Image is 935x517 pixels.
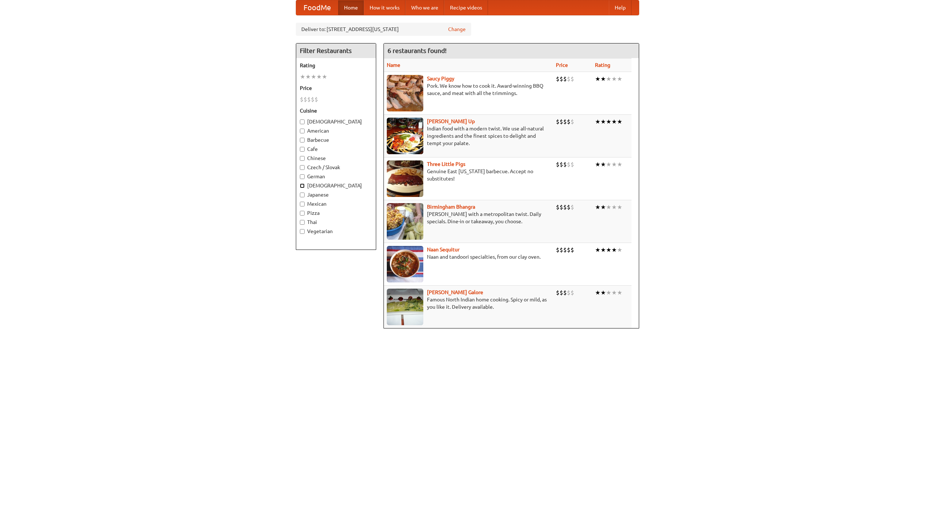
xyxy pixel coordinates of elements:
[300,73,305,81] li: ★
[606,246,611,254] li: ★
[570,246,574,254] li: $
[300,147,305,152] input: Cafe
[560,203,563,211] li: $
[600,75,606,83] li: ★
[560,118,563,126] li: $
[567,246,570,254] li: $
[300,220,305,225] input: Thai
[556,118,560,126] li: $
[563,160,567,168] li: $
[427,76,454,81] a: Saucy Piggy
[387,75,423,111] img: saucy.jpg
[387,203,423,240] img: bhangra.jpg
[300,218,372,226] label: Thai
[300,129,305,133] input: American
[311,95,314,103] li: $
[300,127,372,134] label: American
[387,289,423,325] img: currygalore.jpg
[300,155,372,162] label: Chinese
[617,289,622,297] li: ★
[387,168,550,182] p: Genuine East [US_STATE] barbecue. Accept no substitutes!
[300,173,372,180] label: German
[296,23,471,36] div: Deliver to: [STREET_ADDRESS][US_STATE]
[300,202,305,206] input: Mexican
[606,118,611,126] li: ★
[300,95,304,103] li: $
[300,138,305,142] input: Barbecue
[300,145,372,153] label: Cafe
[600,160,606,168] li: ★
[560,289,563,297] li: $
[304,95,307,103] li: $
[296,43,376,58] h4: Filter Restaurants
[387,246,423,282] img: naansequitur.jpg
[300,136,372,144] label: Barbecue
[338,0,364,15] a: Home
[300,156,305,161] input: Chinese
[305,73,311,81] li: ★
[300,164,372,171] label: Czech / Slovak
[609,0,631,15] a: Help
[556,246,560,254] li: $
[300,182,372,189] label: [DEMOGRAPHIC_DATA]
[387,125,550,147] p: Indian food with a modern twist. We use all-natural ingredients and the finest spices to delight ...
[617,75,622,83] li: ★
[611,203,617,211] li: ★
[595,246,600,254] li: ★
[606,203,611,211] li: ★
[300,62,372,69] h5: Rating
[570,75,574,83] li: $
[611,246,617,254] li: ★
[300,174,305,179] input: German
[617,246,622,254] li: ★
[600,203,606,211] li: ★
[427,118,475,124] a: [PERSON_NAME] Up
[387,296,550,311] p: Famous North Indian home cooking. Spicy or mild, as you like it. Delivery available.
[427,204,475,210] b: Birmingham Bhangra
[300,228,372,235] label: Vegetarian
[563,118,567,126] li: $
[387,253,550,261] p: Naan and tandoori specialties, from our clay oven.
[387,160,423,197] img: littlepigs.jpg
[405,0,444,15] a: Who we are
[556,62,568,68] a: Price
[364,0,405,15] a: How it works
[388,47,447,54] ng-pluralize: 6 restaurants found!
[560,160,563,168] li: $
[567,118,570,126] li: $
[387,62,400,68] a: Name
[567,75,570,83] li: $
[606,289,611,297] li: ★
[567,203,570,211] li: $
[570,203,574,211] li: $
[570,160,574,168] li: $
[307,95,311,103] li: $
[611,118,617,126] li: ★
[427,247,459,252] b: Naan Sequitur
[316,73,322,81] li: ★
[600,289,606,297] li: ★
[300,165,305,170] input: Czech / Slovak
[300,191,372,198] label: Japanese
[617,118,622,126] li: ★
[563,289,567,297] li: $
[611,160,617,168] li: ★
[387,82,550,97] p: Pork. We know how to cook it. Award-winning BBQ sauce, and meat with all the trimmings.
[427,289,483,295] b: [PERSON_NAME] Galore
[595,289,600,297] li: ★
[595,62,610,68] a: Rating
[444,0,488,15] a: Recipe videos
[387,210,550,225] p: [PERSON_NAME] with a metropolitan twist. Daily specials. Dine-in or takeaway, you choose.
[606,160,611,168] li: ★
[563,75,567,83] li: $
[300,229,305,234] input: Vegetarian
[300,200,372,208] label: Mexican
[595,118,600,126] li: ★
[300,183,305,188] input: [DEMOGRAPHIC_DATA]
[556,160,560,168] li: $
[300,211,305,216] input: Pizza
[556,75,560,83] li: $
[611,75,617,83] li: ★
[567,160,570,168] li: $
